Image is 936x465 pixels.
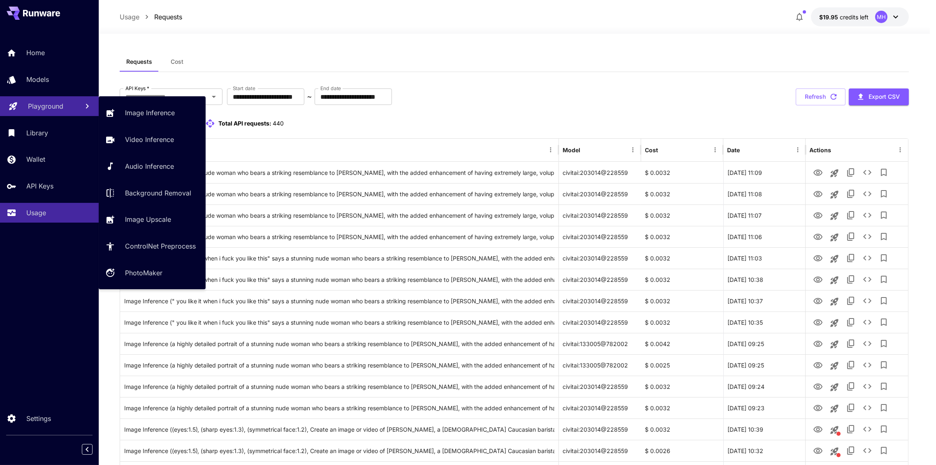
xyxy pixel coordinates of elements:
button: Launch in playground [826,293,843,310]
button: View [810,292,826,309]
div: $ 0.0026 [641,440,723,461]
div: Model [563,146,581,153]
div: 30 Sep, 2025 11:07 [723,205,806,226]
button: View [810,356,826,373]
button: See details [859,421,876,437]
button: Copy TaskUUID [843,250,859,266]
button: Add to library [876,271,892,288]
div: 30 Sep, 2025 09:25 [723,354,806,376]
div: $ 0.0032 [641,312,723,333]
button: This request includes a reference image. Clicking this will load all other parameters, but for pr... [826,443,843,460]
div: 30 Sep, 2025 09:23 [723,397,806,418]
button: See details [859,293,876,309]
div: civitai:203014@228559 [559,205,641,226]
div: $ 0.0032 [641,376,723,397]
button: Add to library [876,250,892,266]
button: See details [859,335,876,352]
div: $ 0.0032 [641,269,723,290]
div: 30 Sep, 2025 10:38 [723,269,806,290]
button: Copy TaskUUID [843,378,859,395]
button: Launch in playground [826,165,843,181]
button: View [810,271,826,288]
button: Launch in playground [826,358,843,374]
div: civitai:203014@228559 [559,290,641,312]
button: Add to library [876,400,892,416]
a: PhotoMaker [99,263,206,283]
button: Copy TaskUUID [843,228,859,245]
p: Library [26,128,48,138]
div: $ 0.0032 [641,183,723,205]
button: Add to library [876,228,892,245]
button: View [810,335,826,352]
p: Image Upscale [125,214,171,224]
div: MH [875,11,887,23]
button: Copy TaskUUID [843,314,859,330]
button: Menu [627,144,639,156]
a: Background Removal [99,183,206,203]
p: Video Inference [125,135,174,144]
div: civitai:133005@782002 [559,354,641,376]
div: Click to copy prompt [124,291,554,312]
div: civitai:203014@228559 [559,376,641,397]
button: Copy TaskUUID [843,207,859,223]
button: See details [859,400,876,416]
div: Click to copy prompt [124,162,554,183]
div: civitai:203014@228559 [559,312,641,333]
p: Audio Inference [125,161,174,171]
button: Sort [659,144,671,156]
p: PhotoMaker [125,268,162,278]
div: $ 0.0032 [641,397,723,418]
button: View [810,249,826,266]
div: $19.94791 [819,13,869,21]
a: Audio Inference [99,156,206,177]
div: Click to copy prompt [124,376,554,397]
button: View [810,442,826,459]
button: See details [859,186,876,202]
p: ControlNet Preprocess [125,241,196,251]
button: Launch in playground [826,251,843,267]
button: Sort [741,144,753,156]
button: View [810,378,826,395]
button: Copy TaskUUID [843,400,859,416]
button: See details [859,442,876,459]
button: See details [859,314,876,330]
label: Start date [233,85,255,92]
button: Launch in playground [826,229,843,246]
div: Collapse sidebar [88,442,99,457]
button: View [810,421,826,437]
div: civitai:203014@228559 [559,269,641,290]
button: View [810,399,826,416]
div: $ 0.0025 [641,354,723,376]
div: Click to copy prompt [124,333,554,354]
p: Image Inference [125,108,175,118]
div: Click to copy prompt [124,226,554,247]
div: Click to copy prompt [124,355,554,376]
div: 30 Sep, 2025 10:37 [723,290,806,312]
p: ~ [307,92,312,102]
button: Add to library [876,207,892,223]
button: See details [859,378,876,395]
button: See details [859,250,876,266]
button: Menu [792,144,804,156]
div: civitai:203014@228559 [559,397,641,418]
div: Click to copy prompt [124,184,554,205]
span: Total API requests: [218,120,271,127]
button: Copy TaskUUID [843,421,859,437]
p: Settings [26,414,51,423]
button: Export CSV [849,88,909,105]
button: Menu [545,144,556,156]
div: Date [727,146,740,153]
button: View [810,207,826,223]
div: 30 Sep, 2025 10:35 [723,312,806,333]
div: Click to copy prompt [124,269,554,290]
p: Requests [154,12,182,22]
button: Menu [894,144,906,156]
div: $ 0.0032 [641,418,723,440]
div: $ 0.0032 [641,290,723,312]
div: civitai:203014@228559 [559,162,641,183]
div: 30 Sep, 2025 11:08 [723,183,806,205]
label: API Keys [125,85,149,92]
button: Refresh [796,88,846,105]
div: Click to copy prompt [124,248,554,269]
div: civitai:203014@228559 [559,183,641,205]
